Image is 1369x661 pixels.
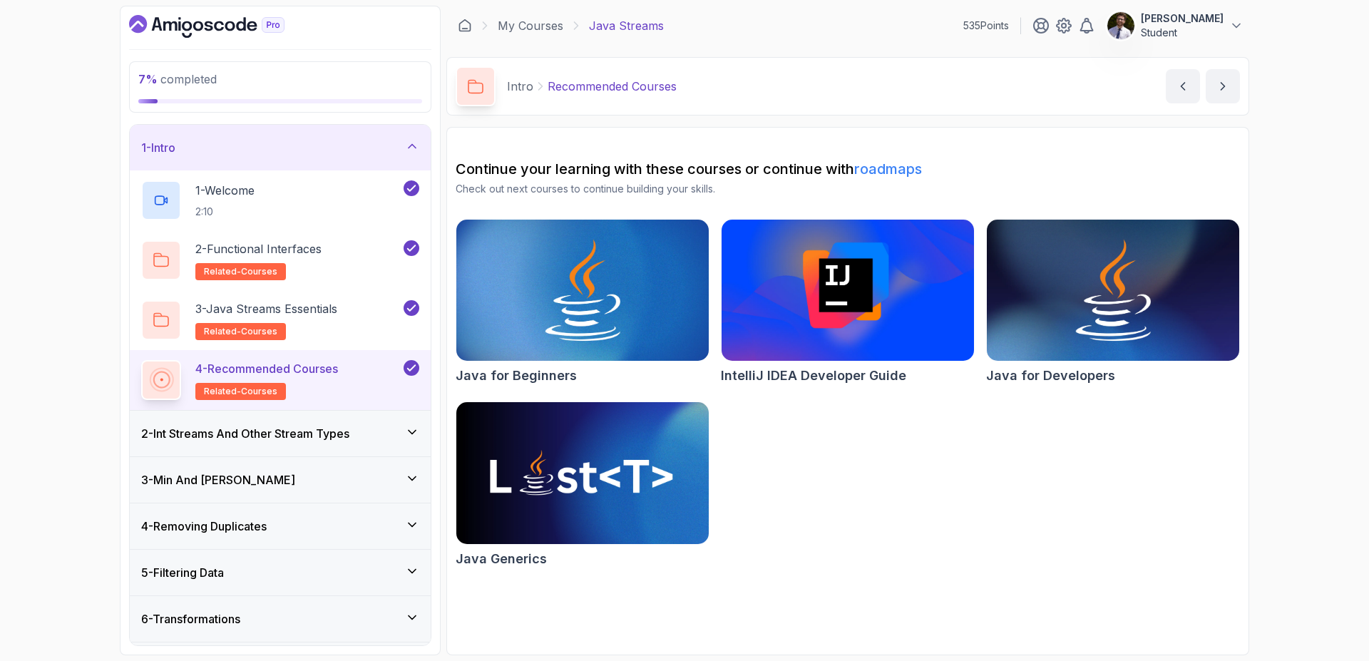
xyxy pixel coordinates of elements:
a: Java Generics cardJava Generics [456,401,709,568]
p: 1 - Welcome [195,182,255,199]
button: 4-Removing Duplicates [130,503,431,549]
a: Java for Beginners cardJava for Beginners [456,219,709,386]
a: Dashboard [129,15,317,38]
a: IntelliJ IDEA Developer Guide cardIntelliJ IDEA Developer Guide [721,219,975,386]
a: Java for Developers cardJava for Developers [986,219,1240,386]
h2: Java for Beginners [456,366,577,386]
h2: Java for Developers [986,366,1115,386]
h3: 1 - Intro [141,139,175,156]
a: My Courses [498,17,563,34]
h3: 3 - Min And [PERSON_NAME] [141,471,295,488]
span: 7 % [138,72,158,86]
button: 2-Functional Interfacesrelated-courses [141,240,419,280]
p: [PERSON_NAME] [1141,11,1224,26]
span: related-courses [204,326,277,337]
p: Java Streams [589,17,664,34]
button: 5-Filtering Data [130,550,431,595]
button: 1-Intro [130,125,431,170]
img: user profile image [1107,12,1134,39]
span: related-courses [204,386,277,397]
span: related-courses [204,266,277,277]
span: completed [138,72,217,86]
a: Dashboard [458,19,472,33]
h3: 4 - Removing Duplicates [141,518,267,535]
button: 4-Recommended Coursesrelated-courses [141,360,419,400]
p: Recommended Courses [548,78,677,95]
img: IntelliJ IDEA Developer Guide card [722,220,974,361]
button: previous content [1166,69,1200,103]
p: 2:10 [195,205,255,219]
button: 6-Transformations [130,596,431,642]
h3: 2 - Int Streams And Other Stream Types [141,425,349,442]
p: Check out next courses to continue building your skills. [456,182,1240,196]
button: 2-Int Streams And Other Stream Types [130,411,431,456]
h3: 6 - Transformations [141,610,240,627]
h2: Continue your learning with these courses or continue with [456,159,1240,179]
img: Java for Beginners card [456,220,709,361]
button: next content [1206,69,1240,103]
p: 3 - Java Streams Essentials [195,300,337,317]
p: Student [1141,26,1224,40]
a: roadmaps [854,160,922,178]
h2: IntelliJ IDEA Developer Guide [721,366,906,386]
h2: Java Generics [456,549,547,569]
button: user profile image[PERSON_NAME]Student [1107,11,1244,40]
p: 2 - Functional Interfaces [195,240,322,257]
img: Java Generics card [456,402,709,543]
img: Java for Developers card [987,220,1239,361]
button: 1-Welcome2:10 [141,180,419,220]
h3: 5 - Filtering Data [141,564,224,581]
button: 3-Java Streams Essentialsrelated-courses [141,300,419,340]
p: Intro [507,78,533,95]
p: 535 Points [963,19,1009,33]
button: 3-Min And [PERSON_NAME] [130,457,431,503]
p: 4 - Recommended Courses [195,360,338,377]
